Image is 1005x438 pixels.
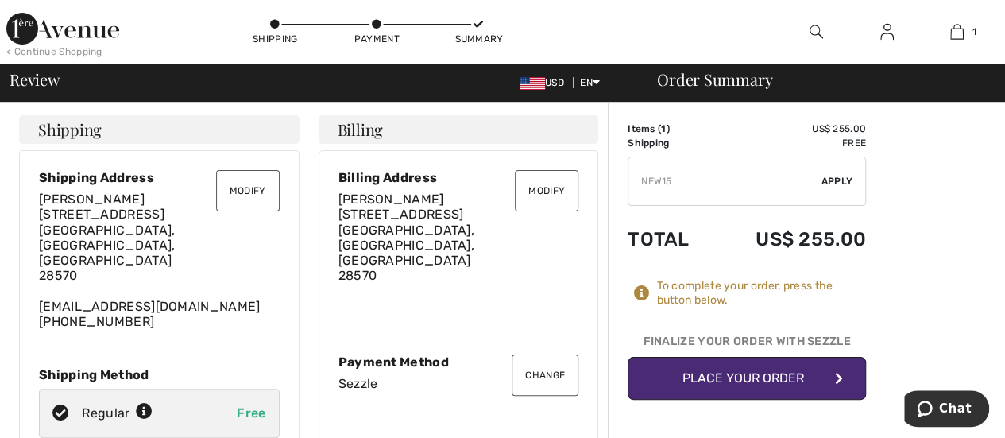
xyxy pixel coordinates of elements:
td: US$ 255.00 [713,122,866,136]
td: Total [628,212,713,266]
div: Summary [454,32,502,46]
span: [STREET_ADDRESS] [GEOGRAPHIC_DATA], [GEOGRAPHIC_DATA], [GEOGRAPHIC_DATA] 28570 [338,207,474,283]
div: Shipping Method [39,367,280,382]
a: 1 [922,22,991,41]
div: < Continue Shopping [6,45,102,59]
img: 1ère Avenue [6,13,119,45]
div: Regular [82,404,153,423]
div: Shipping [251,32,299,46]
div: Shipping Address [39,170,280,185]
div: [EMAIL_ADDRESS][DOMAIN_NAME] [PHONE_NUMBER] [39,192,280,329]
td: Free [713,136,866,150]
input: Promo code [628,157,821,205]
span: Shipping [38,122,102,138]
button: Change [512,355,578,396]
div: Payment [353,32,400,46]
div: To complete your order, press the button below. [656,279,866,308]
button: Place Your Order [628,357,866,400]
span: [PERSON_NAME] [338,192,444,207]
div: Order Summary [638,72,995,87]
span: Free [237,405,265,421]
td: Items ( ) [628,122,713,136]
a: Sign In [868,22,906,42]
div: Payment Method [338,355,579,370]
span: 1 [972,25,976,39]
span: USD [520,77,570,88]
span: EN [580,77,600,88]
td: US$ 255.00 [713,212,866,266]
img: My Info [880,22,894,41]
img: search the website [810,22,823,41]
span: 1 [661,123,666,134]
img: My Bag [950,22,964,41]
span: [PERSON_NAME] [39,192,145,207]
button: Modify [216,170,280,211]
img: US Dollar [520,77,545,90]
div: Sezzle [338,376,579,391]
div: Finalize Your Order with Sezzle [628,333,866,357]
button: Modify [515,170,578,211]
span: Billing [338,122,383,138]
span: Apply [821,174,853,188]
span: Review [10,72,60,87]
span: [STREET_ADDRESS] [GEOGRAPHIC_DATA], [GEOGRAPHIC_DATA], [GEOGRAPHIC_DATA] 28570 [39,207,175,283]
div: Billing Address [338,170,579,185]
td: Shipping [628,136,713,150]
iframe: Opens a widget where you can chat to one of our agents [904,390,989,430]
